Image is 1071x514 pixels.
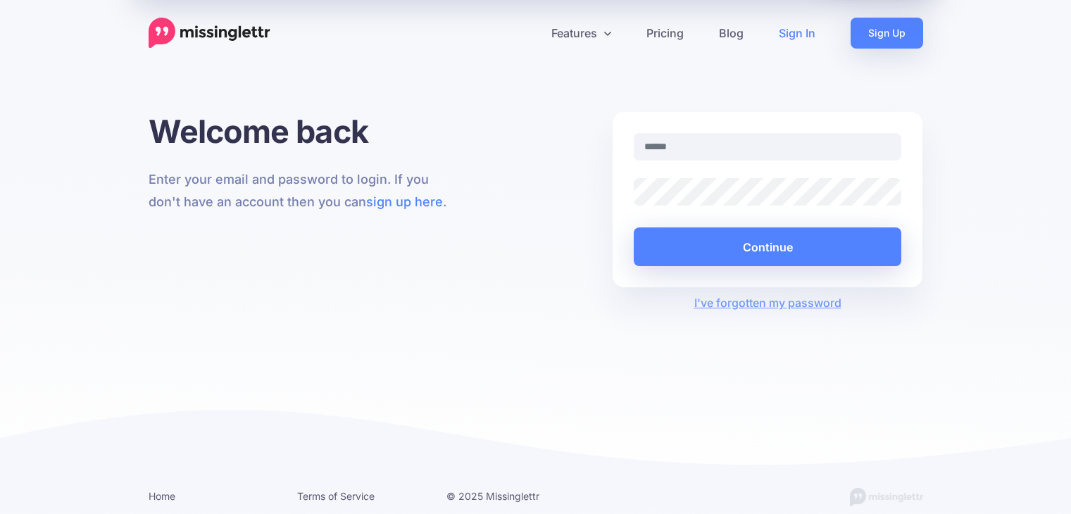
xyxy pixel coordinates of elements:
a: Blog [701,18,761,49]
li: © 2025 Missinglettr [446,487,575,505]
a: Sign In [761,18,833,49]
a: Terms of Service [297,490,375,502]
a: Home [149,490,175,502]
a: Pricing [629,18,701,49]
h1: Welcome back [149,112,459,151]
p: Enter your email and password to login. If you don't have an account then you can . [149,168,459,213]
a: Sign Up [851,18,923,49]
button: Continue [634,227,902,266]
a: sign up here [366,194,443,209]
a: I've forgotten my password [694,296,841,310]
a: Features [534,18,629,49]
